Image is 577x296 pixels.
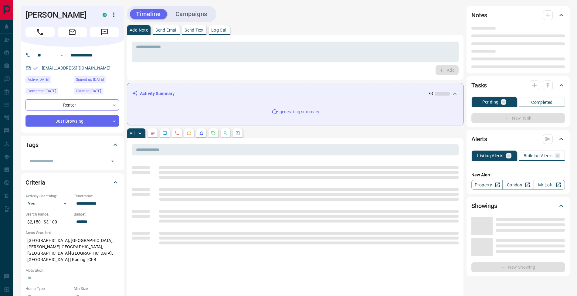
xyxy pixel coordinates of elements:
[132,88,458,99] div: Activity Summary
[76,77,104,83] span: Signed up [DATE]
[130,131,134,135] p: All
[28,88,56,94] span: Contacted [DATE]
[33,66,38,70] svg: Email Verified
[25,268,119,273] p: Motivation:
[471,180,503,190] a: Property
[25,99,119,111] div: Renter
[477,154,504,158] p: Listing Alerts
[471,8,565,22] div: Notes
[211,28,227,32] p: Log Call
[471,172,565,178] p: New Alert:
[235,131,240,136] svg: Agent Actions
[25,230,119,236] p: Areas Searched:
[187,131,192,136] svg: Emails
[25,199,71,209] div: Yes
[471,201,497,211] h2: Showings
[25,76,71,85] div: Fri Aug 08 2025
[25,178,45,187] h2: Criteria
[25,236,119,265] p: [GEOGRAPHIC_DATA], [GEOGRAPHIC_DATA], [PERSON_NAME][GEOGRAPHIC_DATA], [GEOGRAPHIC_DATA]-[GEOGRAPH...
[25,193,71,199] p: Actively Searching:
[471,80,487,90] h2: Tasks
[471,10,487,20] h2: Notes
[140,90,175,97] p: Activity Summary
[155,28,177,32] p: Send Email
[25,27,55,37] span: Call
[74,212,119,217] p: Budget:
[482,100,499,104] p: Pending
[502,180,534,190] a: Condos
[74,76,119,85] div: Mon Jun 30 2025
[169,9,213,19] button: Campaigns
[130,28,148,32] p: Add Note
[211,131,216,136] svg: Requests
[90,27,119,37] span: Message
[58,52,66,59] button: Open
[471,132,565,146] div: Alerts
[25,88,71,96] div: Thu Jul 31 2025
[534,180,565,190] a: Mr.Loft
[28,77,49,83] span: Active [DATE]
[25,138,119,152] div: Tags
[25,217,71,227] p: $2,150 - $3,100
[25,10,93,20] h1: [PERSON_NAME]
[185,28,204,32] p: Send Text
[175,131,179,136] svg: Calls
[74,193,119,199] p: Timeframe:
[103,13,107,17] div: condos.ca
[471,134,487,144] h2: Alerts
[25,115,119,127] div: Just Browsing
[223,131,228,136] svg: Opportunities
[25,175,119,190] div: Criteria
[199,131,204,136] svg: Listing Alerts
[76,88,101,94] span: Claimed [DATE]
[531,100,553,104] p: Completed
[25,212,71,217] p: Search Range:
[524,154,552,158] p: Building Alerts
[25,286,71,291] p: Home Type:
[58,27,87,37] span: Email
[74,88,119,96] div: Mon Jun 30 2025
[42,66,110,70] a: [EMAIL_ADDRESS][DOMAIN_NAME]
[130,9,167,19] button: Timeline
[150,131,155,136] svg: Notes
[74,286,119,291] p: Min Size:
[471,199,565,213] div: Showings
[25,140,38,150] h2: Tags
[280,109,319,115] p: generating summary
[162,131,167,136] svg: Lead Browsing Activity
[471,78,565,93] div: Tasks
[108,157,117,165] button: Open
